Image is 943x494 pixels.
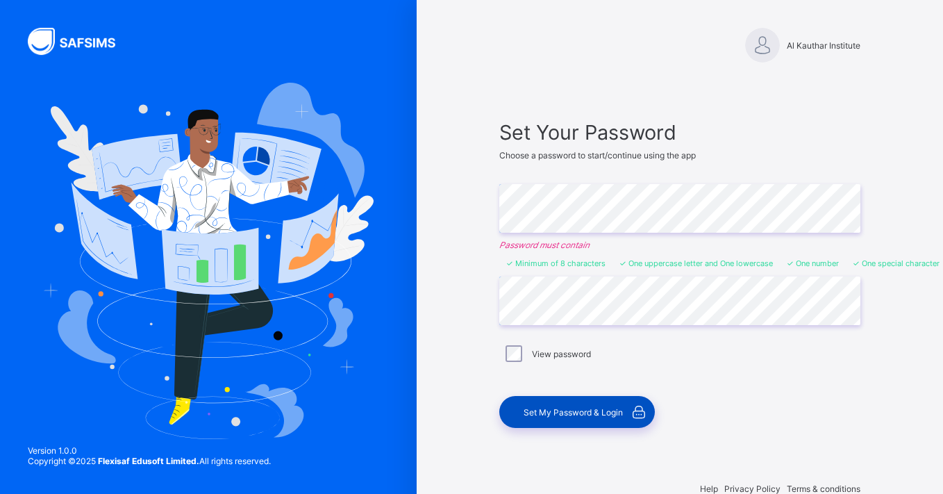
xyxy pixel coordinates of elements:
label: View password [532,349,591,359]
li: One uppercase letter and One lowercase [619,258,773,268]
span: Choose a password to start/continue using the app [499,150,696,160]
span: Set My Password & Login [524,407,623,418]
strong: Flexisaf Edusoft Limited. [98,456,199,466]
span: Al Kauthar Institute [787,40,860,51]
span: Privacy Policy [724,484,781,494]
span: Set Your Password [499,120,860,145]
span: Terms & conditions [787,484,860,494]
img: Hero Image [43,83,374,438]
img: SAFSIMS Logo [28,28,132,55]
li: One number [787,258,839,268]
span: Version 1.0.0 [28,445,271,456]
li: One special character [853,258,940,268]
em: Password must contain [499,240,860,250]
span: Help [700,484,718,494]
li: Minimum of 8 characters [506,258,606,268]
img: Al Kauthar Institute [745,28,780,63]
span: Copyright © 2025 All rights reserved. [28,456,271,466]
